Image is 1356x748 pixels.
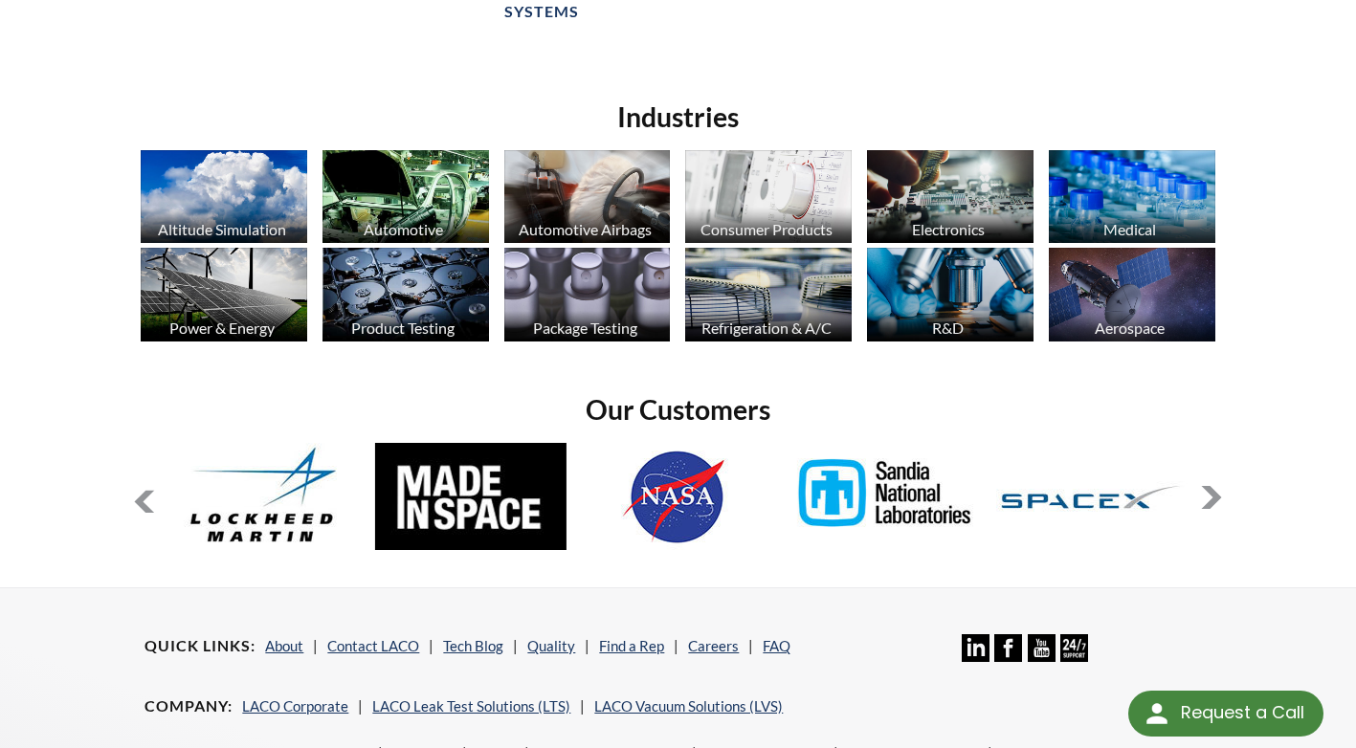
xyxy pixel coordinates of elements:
[168,443,360,550] img: Lockheed-Martin.jpg
[322,248,489,346] a: Product Testing
[504,248,671,346] a: Package Testing
[322,150,489,243] img: industry_Automotive_670x376.jpg
[1142,698,1172,729] img: round button
[320,319,487,337] div: Product Testing
[133,392,1222,428] h2: Our Customers
[133,99,1222,135] h2: Industries
[141,248,307,341] img: industry_Power-2_670x376.jpg
[1128,691,1323,737] div: Request a Call
[1181,691,1304,735] div: Request a Call
[141,248,307,346] a: Power & Energy
[594,697,783,715] a: LACO Vacuum Solutions (LVS)
[320,220,487,238] div: Automotive
[322,248,489,341] img: industry_ProductTesting_670x376.jpg
[682,319,850,337] div: Refrigeration & A/C
[685,248,852,346] a: Refrigeration & A/C
[685,150,852,249] a: Consumer Products
[372,697,570,715] a: LACO Leak Test Solutions (LTS)
[265,637,303,654] a: About
[242,697,348,715] a: LACO Corporate
[375,443,567,550] img: MadeInSpace.jpg
[501,319,669,337] div: Package Testing
[867,248,1034,346] a: R&D
[527,637,575,654] a: Quality
[501,220,669,238] div: Automotive Airbags
[144,696,233,716] h4: Company
[867,150,1034,249] a: Electronics
[141,150,307,249] a: Altitude Simulation
[1060,634,1088,662] img: 24/7 Support Icon
[864,220,1032,238] div: Electronics
[1046,220,1213,238] div: Medical
[864,319,1032,337] div: R&D
[1046,319,1213,337] div: Aerospace
[138,220,305,238] div: Altitude Simulation
[685,150,852,243] img: industry_Consumer_670x376.jpg
[1049,150,1215,249] a: Medical
[327,637,419,654] a: Contact LACO
[1049,248,1215,341] img: Artboard_1.jpg
[1060,648,1088,665] a: 24/7 Support
[1049,248,1215,346] a: Aerospace
[763,637,790,654] a: FAQ
[504,150,671,249] a: Automotive Airbags
[504,150,671,243] img: industry_Auto-Airbag_670x376.jpg
[996,443,1188,550] img: SpaceX.jpg
[599,637,664,654] a: Find a Rep
[685,248,852,341] img: industry_HVAC_670x376.jpg
[688,637,739,654] a: Careers
[144,636,256,656] h4: Quick Links
[138,319,305,337] div: Power & Energy
[322,150,489,249] a: Automotive
[443,637,503,654] a: Tech Blog
[504,248,671,341] img: industry_Package_670x376.jpg
[867,248,1034,341] img: industry_R_D_670x376.jpg
[682,220,850,238] div: Consumer Products
[582,443,773,550] img: NASA.jpg
[141,150,307,243] img: industry_AltitudeSim_670x376.jpg
[867,150,1034,243] img: industry_Electronics_670x376.jpg
[789,443,981,550] img: Sandia-Natl-Labs.jpg
[1049,150,1215,243] img: industry_Medical_670x376.jpg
